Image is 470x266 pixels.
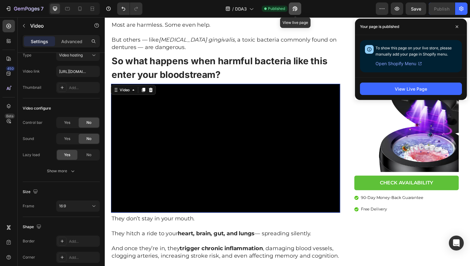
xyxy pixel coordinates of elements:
div: Size [23,188,39,196]
button: Save [406,2,426,15]
span: Yes [64,152,70,158]
p: Free Delivery [261,193,325,199]
strong: Eliminate Viruses, Bacteria, And Plaque Build Up [266,29,351,48]
p: Advanced [61,38,82,45]
p: 7 [41,5,44,12]
div: Publish [434,6,449,12]
span: / [232,6,234,12]
div: Frame [23,203,34,209]
div: Corner [23,255,35,260]
div: View Live Page [395,86,427,92]
button: Publish [429,2,455,15]
span: DDA3 [235,6,247,12]
span: Save [411,6,421,11]
p: Your page is published [360,24,399,30]
button: 7 [2,2,46,15]
span: CHECK AVAILABILITY [281,166,336,172]
div: Add... [69,255,98,260]
span: Published [268,6,285,11]
div: Beta [5,114,15,119]
button: View Live Page [360,83,462,95]
div: Add... [69,85,98,91]
div: Control bar [23,120,43,125]
span: Video hosting [59,53,83,57]
div: Open Intercom Messenger [449,236,464,250]
span: To show this page on your live store, please manually add your page in Shopify menu. [376,46,452,56]
span: Yes [64,120,70,125]
img: 2-ezgif.com-png-to-webp-converter_5.webp [255,52,362,158]
div: Lazy load [23,152,40,158]
div: Video configure [23,106,51,111]
div: Undo/Redo [117,2,142,15]
p: Settings [31,38,48,45]
div: Thumbnail [23,85,41,90]
div: 450 [6,66,15,71]
input: Insert video url here [56,66,100,77]
span: No [86,120,91,125]
div: Type [23,52,31,58]
div: Add... [69,239,98,244]
div: Sound [23,136,34,142]
div: Video link [23,69,40,74]
button: Video hosting [56,50,100,61]
p: Video [30,22,83,29]
p: 90-Day Money-Back Guarantee [261,181,325,187]
div: Border [23,238,35,244]
iframe: Design area [105,17,470,266]
span: No [86,152,91,158]
button: Show more [23,165,100,177]
a: CHECK AVAILABILITY [255,161,362,177]
span: Open Shopify Menu [376,60,416,67]
div: Shape [23,223,43,231]
button: 16:9 [56,201,100,212]
span: 16:9 [59,204,66,208]
div: Show more [47,168,76,174]
span: Yes [64,136,70,142]
span: No [86,136,91,142]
